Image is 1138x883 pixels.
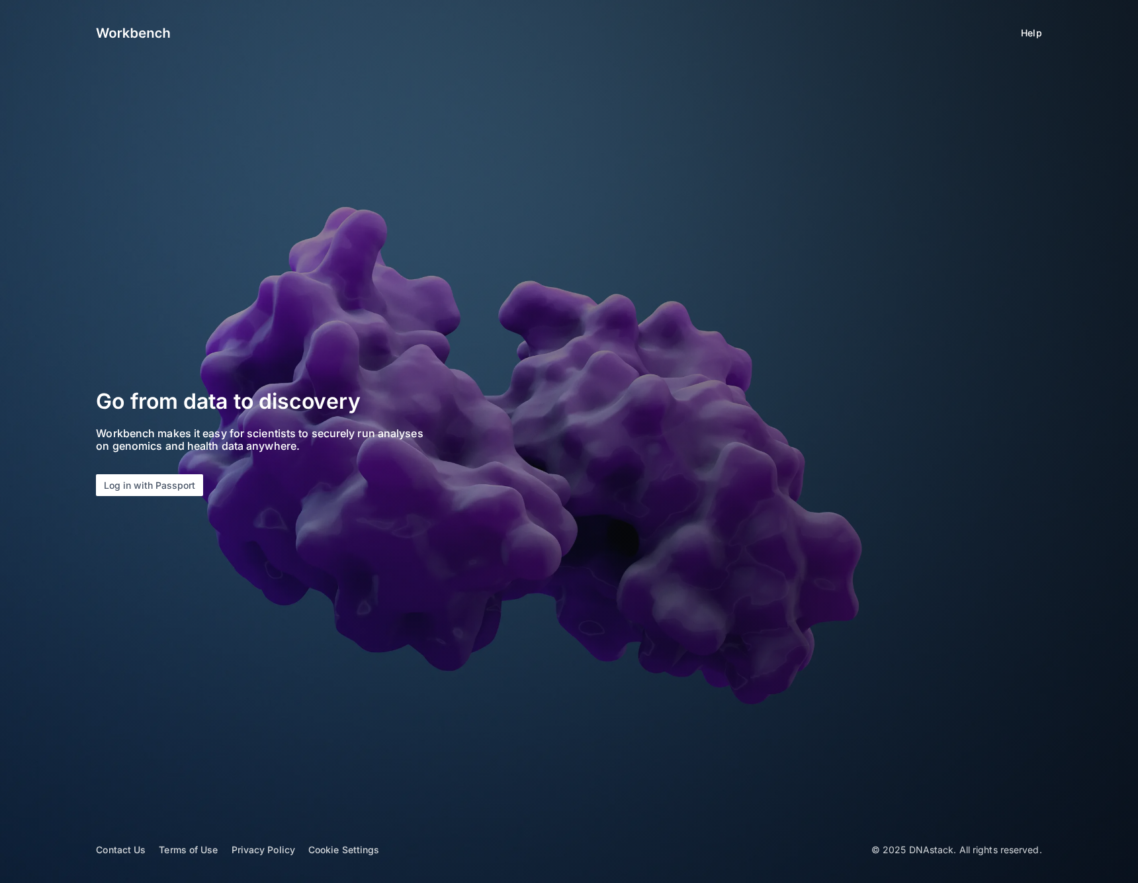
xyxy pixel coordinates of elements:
a: Privacy Policy [232,844,295,855]
img: logo [96,25,170,41]
a: Terms of Use [159,844,218,855]
p: © 2025 DNAstack. All rights reserved. [871,843,1042,857]
a: Help [1021,26,1041,40]
a: Cookie Settings [308,844,380,855]
a: Contact Us [96,844,146,855]
p: Workbench makes it easy for scientists to securely run analyses on genomics and health data anywh... [96,427,437,453]
h2: Go from data to discovery [96,387,464,417]
button: Log in with Passport [96,474,203,496]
